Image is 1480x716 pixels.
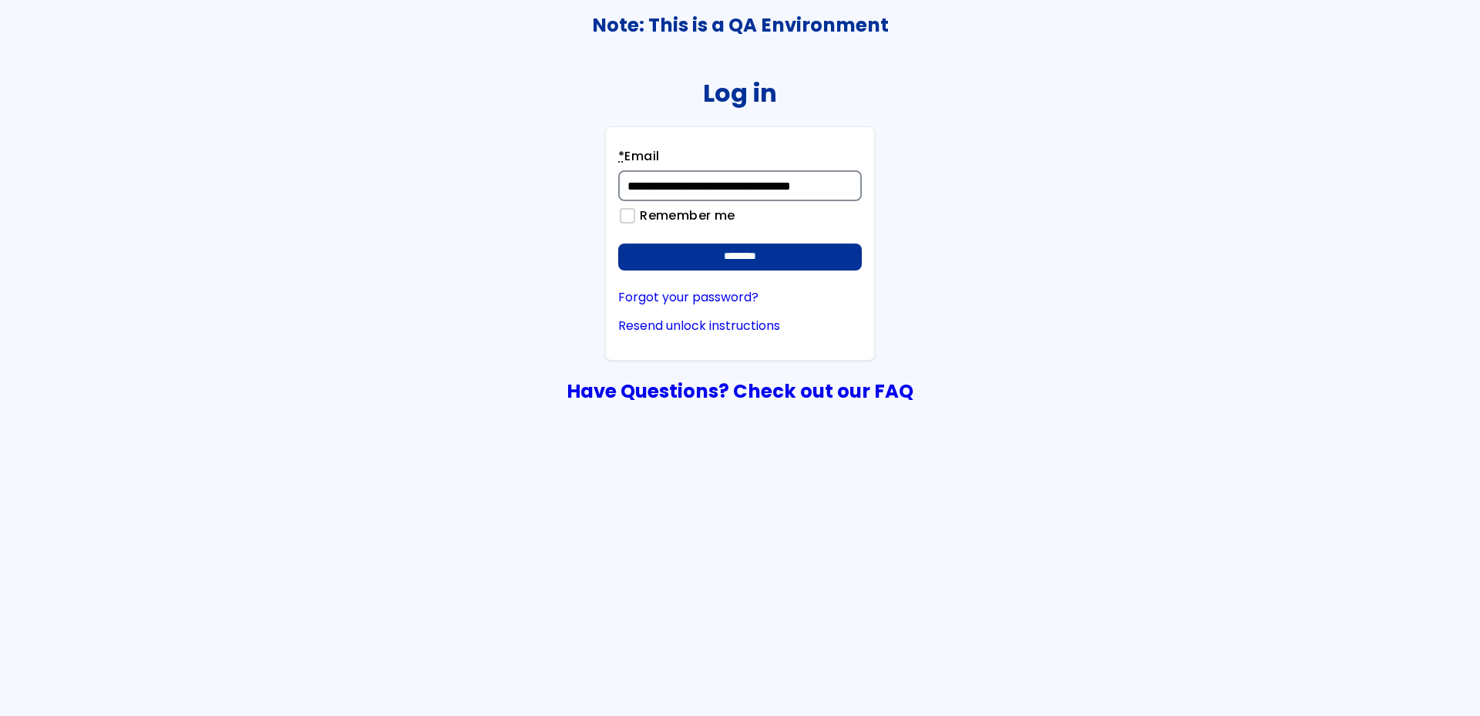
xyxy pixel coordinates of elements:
[632,209,735,223] label: Remember me
[567,378,913,405] a: Have Questions? Check out our FAQ
[618,291,862,304] a: Forgot your password?
[1,15,1479,36] h3: Note: This is a QA Environment
[703,79,777,107] h2: Log in
[618,147,659,170] label: Email
[618,319,862,333] a: Resend unlock instructions
[618,147,624,165] abbr: required
[836,176,855,195] keeper-lock: Open Keeper Popup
